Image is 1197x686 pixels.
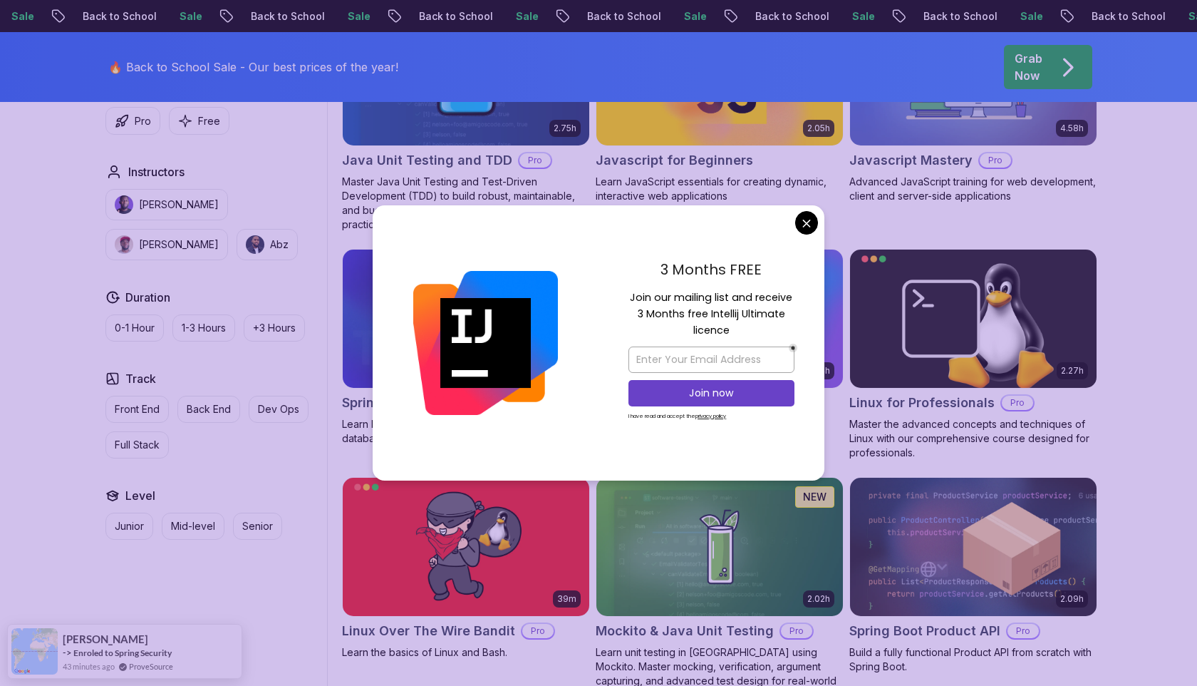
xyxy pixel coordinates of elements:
h2: Javascript for Beginners [596,150,753,170]
button: Full Stack [105,431,169,459]
span: [PERSON_NAME] [63,633,148,645]
img: instructor img [246,235,264,254]
h2: Java Unit Testing and TDD [342,150,512,170]
h2: Track [125,370,156,387]
p: Pro [522,624,554,638]
p: 4.58h [1060,123,1084,134]
h2: Javascript Mastery [849,150,973,170]
a: Linux Over The Wire Bandit card39mLinux Over The Wire BanditProLearn the basics of Linux and Bash. [342,477,590,660]
p: Junior [115,519,144,533]
button: 0-1 Hour [105,314,164,342]
p: [PERSON_NAME] [139,198,219,212]
button: instructor imgAbz [237,229,298,260]
button: Back End [177,396,240,423]
a: Javascript for Beginners card2.05hJavascript for BeginnersLearn JavaScript essentials for creatin... [596,7,844,204]
p: Sale [833,9,879,24]
p: Pro [1002,396,1033,410]
p: Sale [160,9,206,24]
p: +3 Hours [253,321,296,335]
h2: Duration [125,289,170,306]
p: 1-3 Hours [182,321,226,335]
p: Senior [242,519,273,533]
img: Mockito & Java Unit Testing card [596,478,843,616]
p: Grab Now [1015,50,1042,84]
p: Build a fully functional Product API from scratch with Spring Boot. [849,645,1097,674]
p: 39m [557,593,576,605]
button: Front End [105,396,169,423]
a: Linux for Professionals card2.27hLinux for ProfessionalsProMaster the advanced concepts and techn... [849,249,1097,460]
p: Sale [1001,9,1047,24]
button: 1-3 Hours [172,314,235,342]
p: Learn the basics of Linux and Bash. [342,645,590,660]
p: Free [198,114,220,128]
p: Learn how to use JDBC Template to simplify database access. [342,417,590,446]
p: Back to School [1072,9,1169,24]
a: Spring JDBC Template card57mSpring JDBC TemplateProLearn how to use JDBC Template to simplify dat... [342,249,590,446]
p: Dev Ops [258,402,299,416]
span: -> [63,647,72,658]
h2: Spring Boot Product API [849,621,1000,641]
p: Back to School [568,9,665,24]
img: Spring Boot Product API card [850,478,1097,616]
p: [PERSON_NAME] [139,237,219,252]
h2: Linux for Professionals [849,393,995,413]
p: 2.02h [807,593,830,605]
p: Back to School [63,9,160,24]
p: 2.27h [1061,365,1084,377]
a: Spring Boot Product API card2.09hSpring Boot Product APIProBuild a fully functional Product API f... [849,477,1097,674]
p: Pro [980,153,1011,168]
button: +3 Hours [244,314,305,342]
p: Learn JavaScript essentials for creating dynamic, interactive web applications [596,175,844,203]
img: Spring JDBC Template card [343,250,589,388]
p: Back to School [400,9,497,24]
button: Pro [105,107,160,135]
a: Java Unit Testing and TDD card2.75hNEWJava Unit Testing and TDDProMaster Java Unit Testing and Te... [342,7,590,232]
p: 0-1 Hour [115,321,155,335]
h2: Instructors [128,163,185,180]
p: Back to School [904,9,1001,24]
img: instructor img [115,235,133,254]
h2: Mockito & Java Unit Testing [596,621,774,641]
img: instructor img [115,195,133,214]
p: 2.05h [807,123,830,134]
p: Advanced JavaScript training for web development, client and server-side applications [849,175,1097,203]
p: Master the advanced concepts and techniques of Linux with our comprehensive course designed for p... [849,417,1097,460]
p: Pro [781,624,812,638]
button: Free [169,107,229,135]
p: Abz [270,237,289,252]
p: Back to School [736,9,833,24]
h2: Linux Over The Wire Bandit [342,621,515,641]
p: NEW [803,490,826,504]
p: Back to School [232,9,328,24]
span: 43 minutes ago [63,660,115,672]
p: Sale [665,9,710,24]
img: Linux for Professionals card [850,250,1097,388]
p: 2.09h [1060,593,1084,605]
button: instructor img[PERSON_NAME] [105,189,228,220]
p: Front End [115,402,160,416]
button: Senior [233,513,282,540]
h2: Level [125,487,155,504]
button: instructor img[PERSON_NAME] [105,229,228,260]
img: Linux Over The Wire Bandit card [343,478,589,616]
button: Junior [105,513,153,540]
p: Back End [187,402,231,416]
h2: Spring JDBC Template [342,393,484,413]
p: Pro [1007,624,1039,638]
p: Sale [497,9,542,24]
p: Sale [328,9,374,24]
a: Javascript Mastery card4.58hJavascript MasteryProAdvanced JavaScript training for web development... [849,7,1097,204]
p: 2.75h [554,123,576,134]
button: Dev Ops [249,396,309,423]
p: 🔥 Back to School Sale - Our best prices of the year! [108,58,398,76]
p: Full Stack [115,438,160,452]
button: Mid-level [162,513,224,540]
p: Pro [519,153,551,168]
p: Mid-level [171,519,215,533]
img: provesource social proof notification image [11,628,58,675]
p: Master Java Unit Testing and Test-Driven Development (TDD) to build robust, maintainable, and bug... [342,175,590,232]
a: ProveSource [129,660,173,672]
a: Enroled to Spring Security [73,647,172,659]
p: Pro [135,114,151,128]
